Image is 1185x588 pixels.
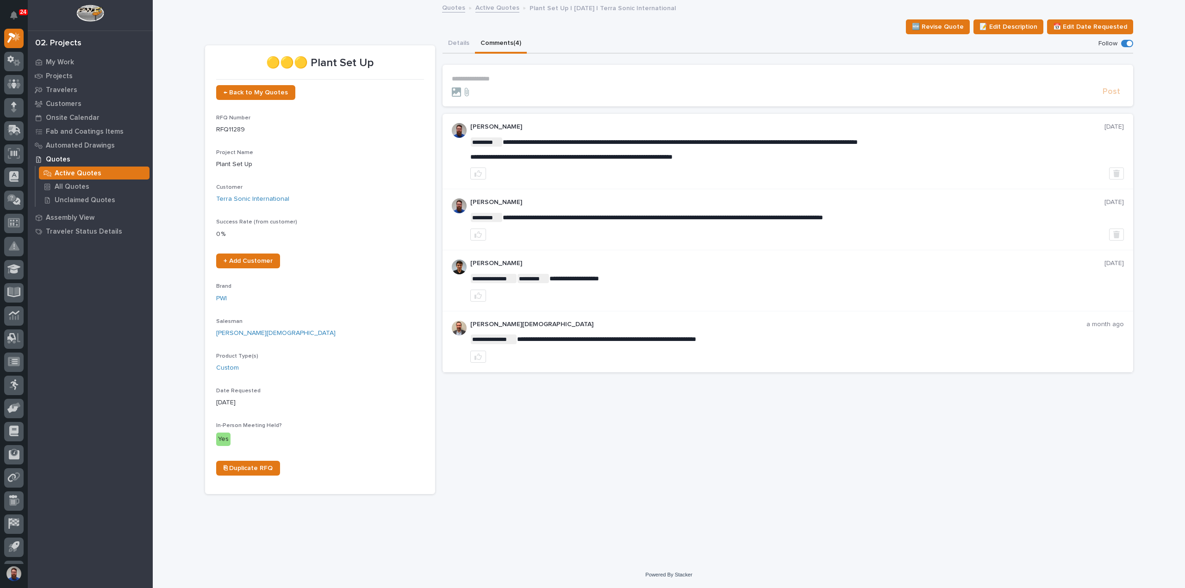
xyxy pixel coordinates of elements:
[1098,40,1117,48] p: Follow
[216,115,250,121] span: RFQ Number
[216,254,280,268] a: + Add Customer
[906,19,970,34] button: 🆕 Revise Quote
[28,138,153,152] a: Automated Drawings
[452,321,467,335] img: ACg8ocIGaxZgOborKONOsCK60Wx-Xey7sE2q6Qmw6EHN013R=s96-c
[216,388,261,394] span: Date Requested
[470,290,486,302] button: like this post
[12,11,24,26] div: Notifications24
[46,86,77,94] p: Travelers
[1103,87,1120,97] span: Post
[28,97,153,111] a: Customers
[475,34,527,54] button: Comments (4)
[28,55,153,69] a: My Work
[470,351,486,363] button: like this post
[216,85,295,100] a: ← Back to My Quotes
[470,167,486,179] button: like this post
[1086,321,1124,328] p: a month ago
[1047,19,1133,34] button: 📅 Edit Date Requested
[216,319,243,324] span: Salesman
[76,5,104,22] img: Workspace Logo
[36,167,153,179] a: Active Quotes
[216,433,231,446] div: Yes
[55,196,115,204] p: Unclaimed Quotes
[216,363,239,373] a: Custom
[46,128,124,136] p: Fab and Coatings Items
[35,38,81,49] div: 02. Projects
[1099,87,1124,97] button: Post
[36,180,153,193] a: All Quotes
[55,169,101,178] p: Active Quotes
[216,423,282,428] span: In-Person Meeting Held?
[1109,229,1124,241] button: Delete post
[28,152,153,166] a: Quotes
[530,2,676,12] p: Plant Set Up | [DATE] | Terra Sonic International
[46,100,81,108] p: Customers
[28,69,153,83] a: Projects
[28,224,153,238] a: Traveler Status Details
[216,150,253,155] span: Project Name
[216,328,336,338] a: [PERSON_NAME][DEMOGRAPHIC_DATA]
[973,19,1043,34] button: 📝 Edit Description
[224,89,288,96] span: ← Back to My Quotes
[470,123,1104,131] p: [PERSON_NAME]
[4,564,24,583] button: users-avatar
[216,185,243,190] span: Customer
[46,58,74,67] p: My Work
[20,9,26,15] p: 24
[46,72,73,80] p: Projects
[216,125,424,135] p: RFQ11289
[216,294,227,303] a: PWI
[216,229,424,239] p: 0 %
[216,56,424,70] p: 🟡🟡🟡 Plant Set Up
[979,21,1037,32] span: 📝 Edit Description
[442,2,465,12] a: Quotes
[216,160,424,169] p: Plant Set Up
[1109,167,1124,179] button: Delete post
[36,193,153,206] a: Unclaimed Quotes
[216,284,231,289] span: Brand
[452,123,467,138] img: 6hTokn1ETDGPf9BPokIQ
[55,183,89,191] p: All Quotes
[1104,123,1124,131] p: [DATE]
[46,155,70,164] p: Quotes
[216,461,280,476] a: ⎘ Duplicate RFQ
[452,260,467,274] img: AOh14Gjx62Rlbesu-yIIyH4c_jqdfkUZL5_Os84z4H1p=s96-c
[475,2,519,12] a: Active Quotes
[28,124,153,138] a: Fab and Coatings Items
[1053,21,1127,32] span: 📅 Edit Date Requested
[46,142,115,150] p: Automated Drawings
[470,198,1104,206] p: [PERSON_NAME]
[4,6,24,25] button: Notifications
[46,214,94,222] p: Assembly View
[470,321,1086,328] p: [PERSON_NAME][DEMOGRAPHIC_DATA]
[28,83,153,97] a: Travelers
[216,219,297,225] span: Success Rate (from customer)
[645,572,692,577] a: Powered By Stacker
[224,258,273,264] span: + Add Customer
[443,34,475,54] button: Details
[216,398,424,408] p: [DATE]
[224,465,273,471] span: ⎘ Duplicate RFQ
[46,114,100,122] p: Onsite Calendar
[28,210,153,224] a: Assembly View
[46,228,122,236] p: Traveler Status Details
[216,194,289,204] a: Terra Sonic International
[28,111,153,124] a: Onsite Calendar
[216,353,258,359] span: Product Type(s)
[1104,198,1124,206] p: [DATE]
[912,21,964,32] span: 🆕 Revise Quote
[470,260,1104,267] p: [PERSON_NAME]
[452,198,467,213] img: 6hTokn1ETDGPf9BPokIQ
[1104,260,1124,267] p: [DATE]
[470,229,486,241] button: like this post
